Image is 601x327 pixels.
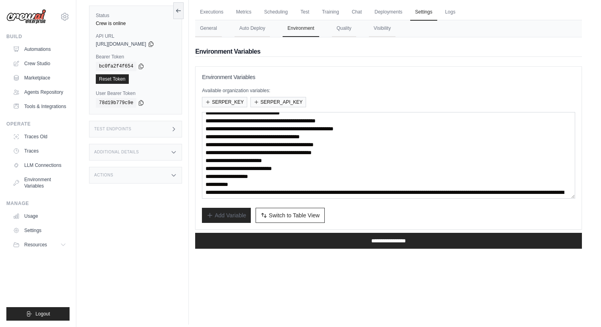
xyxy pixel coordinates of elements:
nav: Tabs [195,20,582,37]
code: bc0fa2f4f654 [96,62,136,71]
a: Crew Studio [10,57,70,70]
button: SERPER_API_KEY [250,97,306,107]
h3: Additional Details [94,150,139,155]
button: General [195,20,222,37]
button: Add Variable [202,208,251,223]
button: Switch to Table View [256,208,325,223]
button: Auto Deploy [235,20,270,37]
a: Reset Token [96,74,129,84]
button: Visibility [369,20,395,37]
a: Executions [195,4,228,21]
a: Traces Old [10,130,70,143]
a: Automations [10,43,70,56]
span: Logout [35,311,50,317]
h3: Environment Variables [202,73,575,81]
a: Settings [410,4,437,21]
div: Crew is online [96,20,175,27]
button: Environment [283,20,319,37]
a: Metrics [231,4,256,21]
h2: Environment Variables [195,47,582,56]
span: [URL][DOMAIN_NAME] [96,41,146,47]
a: Environment Variables [10,173,70,192]
a: Marketplace [10,72,70,84]
a: Deployments [370,4,407,21]
button: Resources [10,238,70,251]
button: SERPER_KEY [202,97,247,107]
span: Switch to Table View [269,211,320,219]
a: Logs [440,4,460,21]
div: Build [6,33,70,40]
button: Logout [6,307,70,321]
a: Settings [10,224,70,237]
a: Traces [10,145,70,157]
code: 78d19b779c9e [96,98,136,108]
a: LLM Connections [10,159,70,172]
label: User Bearer Token [96,90,175,97]
button: Quality [332,20,356,37]
a: Tools & Integrations [10,100,70,113]
img: Logo [6,9,46,24]
a: Scheduling [260,4,293,21]
a: Test [296,4,314,21]
a: Agents Repository [10,86,70,99]
a: Usage [10,210,70,223]
span: Resources [24,242,47,248]
p: Available organization variables: [202,87,575,94]
h3: Actions [94,173,113,178]
label: Bearer Token [96,54,175,60]
a: Training [317,4,344,21]
iframe: Chat Widget [561,289,601,327]
a: Chat [347,4,366,21]
div: Operate [6,121,70,127]
label: API URL [96,33,175,39]
label: Status [96,12,175,19]
h3: Test Endpoints [94,127,132,132]
div: Manage [6,200,70,207]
